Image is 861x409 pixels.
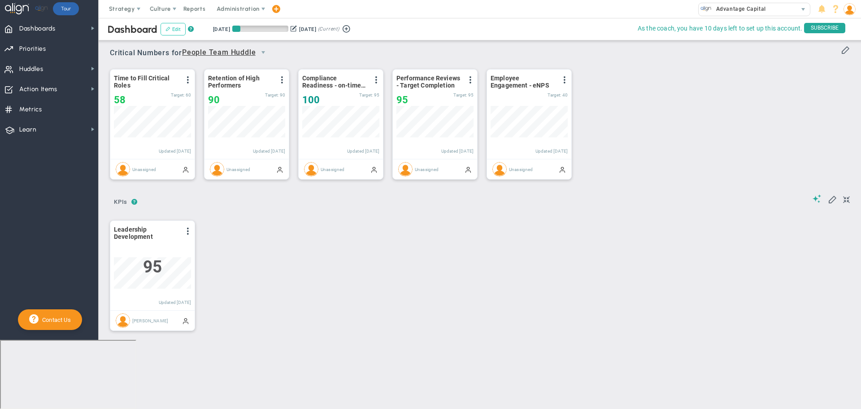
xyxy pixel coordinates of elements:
img: Unassigned [116,162,130,176]
span: 60 [186,92,191,97]
span: SUBSCRIBE [804,23,845,33]
span: Dashboard [108,23,157,35]
span: Target: [359,92,373,97]
span: 58 [114,94,126,106]
span: [PERSON_NAME] [132,318,168,323]
div: Period Progress: 14% Day 13 of 90 with 77 remaining. [232,26,288,32]
span: Administration [217,5,259,12]
span: 95 [374,92,379,97]
span: Learn [19,120,36,139]
span: Dashboards [19,19,56,38]
span: Unassigned [321,167,345,172]
span: 90 [280,92,285,97]
button: Edit [161,23,186,35]
span: Manually Updated [559,166,566,173]
span: Metrics [19,100,42,119]
span: Edit or Add Critical Numbers [841,45,850,54]
img: Unassigned [210,162,224,176]
span: Suggestions (AI Feature) [813,194,822,203]
span: Contact Us [39,317,71,323]
span: Huddles [19,60,43,79]
span: People Team Huddle [182,47,256,58]
span: 90 [208,94,220,106]
img: Unassigned [304,162,318,176]
span: Action Items [19,80,57,99]
span: Updated [DATE] [347,149,379,154]
span: Employee Engagement - eNPS [491,75,556,89]
span: Unassigned [509,167,533,172]
span: Manually Updated [370,166,378,173]
span: Performance Reviews - Target Completion [396,75,461,89]
span: Target: [171,92,184,97]
span: select [256,45,271,60]
span: select [797,3,810,16]
span: 95 [143,257,162,277]
img: Unassigned [398,162,413,176]
span: Critical Numbers for [110,45,273,62]
img: Tom Daly [116,313,130,328]
span: 95 [396,94,408,106]
span: Compliance Readiness - on-time filings/reporting [302,75,367,89]
span: Updated [DATE] [159,300,191,305]
span: As the coach, you have 10 days left to set up this account. [638,23,802,34]
img: Unassigned [492,162,507,176]
span: Manually Updated [276,166,283,173]
span: Manually Updated [465,166,472,173]
span: Unassigned [132,167,157,172]
span: Updated [DATE] [253,149,285,154]
span: Edit My KPIs [828,194,837,203]
span: Retention of High Performers [208,75,273,89]
div: [DATE] [299,25,316,33]
span: Target: [265,92,278,97]
span: 40 [562,92,568,97]
span: Manually Updated [182,166,189,173]
span: 100 [302,94,320,106]
span: Updated [DATE] [159,149,191,154]
span: Strategy [109,5,135,12]
span: Unassigned [226,167,251,172]
span: Advantage Capital [712,3,766,15]
span: Priorities [19,40,46,58]
span: Manually Updated [182,317,189,324]
span: (Current) [318,25,339,33]
span: Time to Fill Critical Roles [114,75,179,89]
img: 208476.Person.photo [844,3,856,15]
span: Updated [DATE] [535,149,568,154]
button: KPIs [110,195,131,211]
span: 95 [468,92,474,97]
div: [DATE] [213,25,230,33]
span: Updated [DATE] [441,149,474,154]
img: 33433.Company.photo [700,3,712,14]
span: Target: [453,92,467,97]
span: Leadership Development [114,226,179,240]
span: Target: [548,92,561,97]
span: Culture [150,5,171,12]
span: Unassigned [415,167,439,172]
span: KPIs [110,195,131,209]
